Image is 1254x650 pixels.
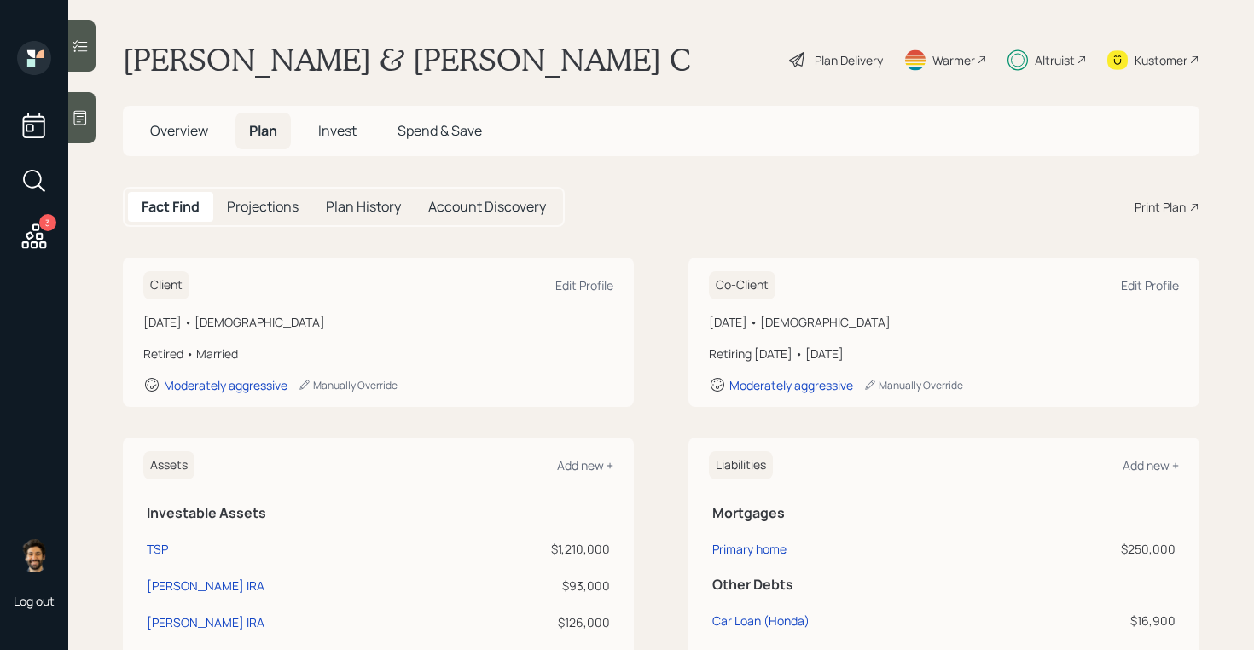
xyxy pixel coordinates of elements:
[863,378,963,392] div: Manually Override
[1010,612,1176,630] div: $16,900
[478,613,610,631] div: $126,000
[143,313,613,331] div: [DATE] • [DEMOGRAPHIC_DATA]
[932,51,975,69] div: Warmer
[555,277,613,293] div: Edit Profile
[318,121,357,140] span: Invest
[712,577,1176,593] h5: Other Debts
[39,214,56,231] div: 3
[17,538,51,572] img: eric-schwartz-headshot.png
[712,505,1176,521] h5: Mortgages
[249,121,277,140] span: Plan
[143,271,189,299] h6: Client
[729,377,853,393] div: Moderately aggressive
[1121,277,1179,293] div: Edit Profile
[1135,51,1187,69] div: Kustomer
[14,593,55,609] div: Log out
[709,271,775,299] h6: Co-Client
[712,540,787,558] div: Primary home
[1135,198,1186,216] div: Print Plan
[143,451,194,479] h6: Assets
[709,451,773,479] h6: Liabilities
[478,577,610,595] div: $93,000
[1035,51,1075,69] div: Altruist
[712,612,810,630] div: Car Loan (Honda)
[1010,540,1176,558] div: $250,000
[147,505,610,521] h5: Investable Assets
[1123,457,1179,473] div: Add new +
[815,51,883,69] div: Plan Delivery
[709,313,1179,331] div: [DATE] • [DEMOGRAPHIC_DATA]
[478,540,610,558] div: $1,210,000
[123,41,690,78] h1: [PERSON_NAME] & [PERSON_NAME] C
[557,457,613,473] div: Add new +
[428,199,546,215] h5: Account Discovery
[398,121,482,140] span: Spend & Save
[147,540,168,558] div: TSP
[142,199,200,215] h5: Fact Find
[150,121,208,140] span: Overview
[164,377,287,393] div: Moderately aggressive
[143,345,613,363] div: Retired • Married
[227,199,299,215] h5: Projections
[298,378,398,392] div: Manually Override
[147,577,264,595] div: [PERSON_NAME] IRA
[326,199,401,215] h5: Plan History
[709,345,1179,363] div: Retiring [DATE] • [DATE]
[147,613,264,631] div: [PERSON_NAME] IRA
